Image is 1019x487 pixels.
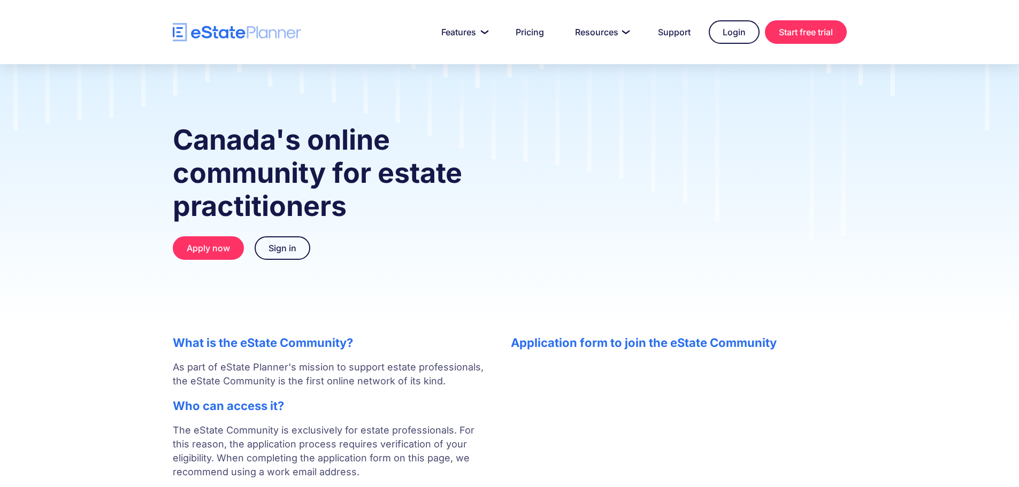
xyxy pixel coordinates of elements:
a: Login [709,20,760,44]
a: Support [645,21,703,43]
h2: What is the eState Community? [173,336,489,350]
a: home [173,23,301,42]
h2: Application form to join the eState Community [511,336,847,350]
a: Sign in [255,236,310,260]
p: As part of eState Planner's mission to support estate professionals, the eState Community is the ... [173,360,489,388]
a: Start free trial [765,20,847,44]
h2: Who can access it? [173,399,489,413]
a: Resources [562,21,640,43]
iframe: Form 0 [511,360,847,440]
a: Pricing [503,21,557,43]
a: Apply now [173,236,244,260]
strong: Canada's online community for estate practitioners [173,123,462,223]
a: Features [428,21,497,43]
